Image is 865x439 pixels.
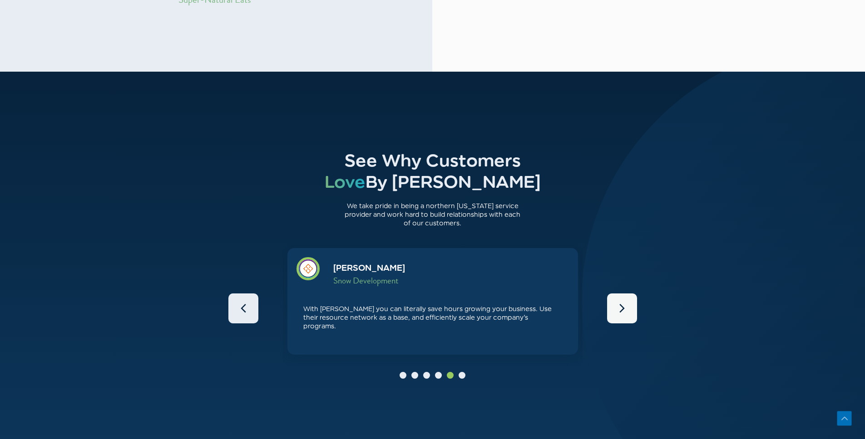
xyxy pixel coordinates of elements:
span: love [325,172,366,191]
h2: See why customers By [PERSON_NAME] [325,150,541,193]
div: Previous [228,293,258,323]
p: We take pride in being a northern [US_STATE] service provider and work hard to build relationship... [342,202,523,228]
p: With [PERSON_NAME] you can literally save hours growing your business. Use their resource network... [303,305,562,331]
span: [PERSON_NAME] [333,263,405,273]
h2: Snow Development [333,274,564,287]
div: Next [607,293,637,323]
